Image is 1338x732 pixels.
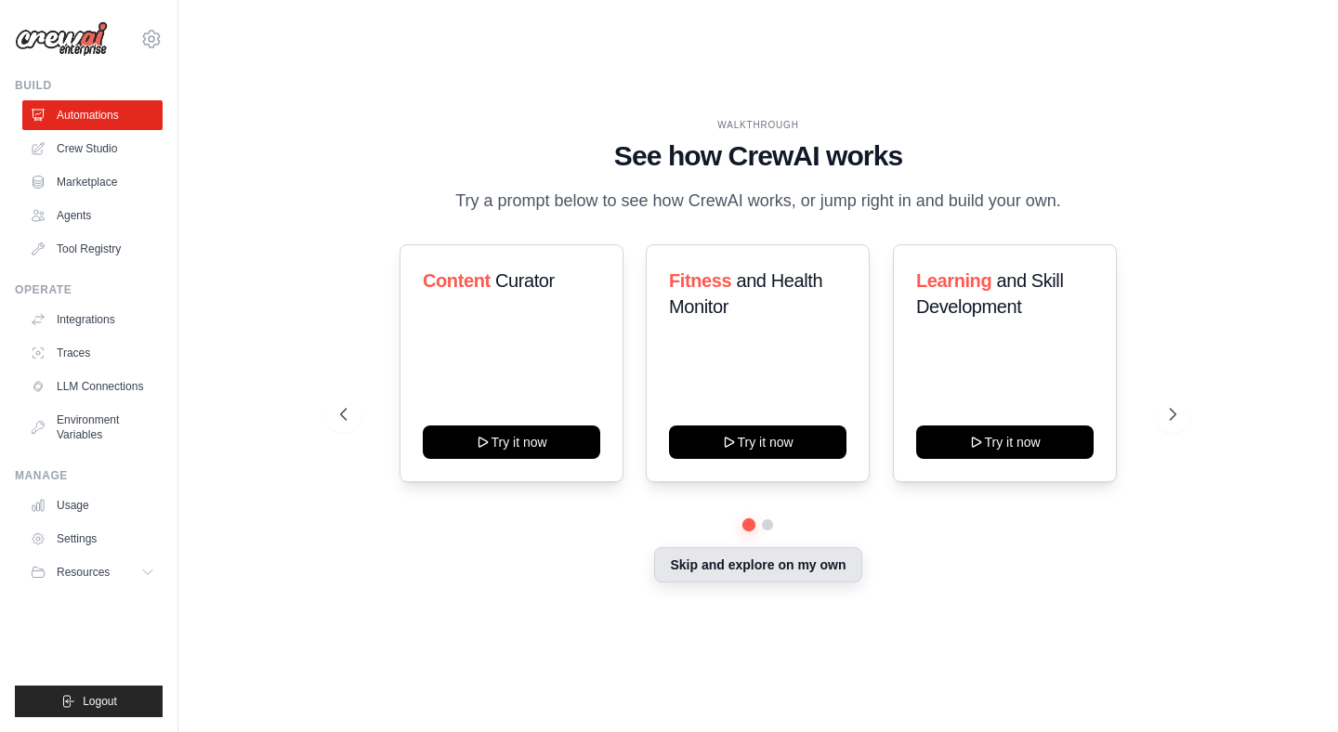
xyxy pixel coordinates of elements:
span: and Skill Development [916,270,1063,317]
a: LLM Connections [22,372,163,401]
a: Tool Registry [22,234,163,264]
button: Resources [22,557,163,587]
a: Integrations [22,305,163,334]
a: Traces [22,338,163,368]
div: Manage [15,468,163,483]
div: Build [15,78,163,93]
a: Agents [22,201,163,230]
a: Automations [22,100,163,130]
button: Try it now [916,425,1094,459]
button: Try it now [423,425,600,459]
span: Learning [916,270,991,291]
div: Operate [15,282,163,297]
a: Marketplace [22,167,163,197]
span: Fitness [669,270,731,291]
a: Crew Studio [22,134,163,163]
div: WALKTHROUGH [340,118,1175,132]
span: Content [423,270,491,291]
a: Usage [22,490,163,520]
span: and Health Monitor [669,270,822,317]
h1: See how CrewAI works [340,139,1175,173]
a: Settings [22,524,163,554]
span: Resources [57,565,110,580]
button: Try it now [669,425,846,459]
a: Environment Variables [22,405,163,450]
button: Logout [15,686,163,717]
p: Try a prompt below to see how CrewAI works, or jump right in and build your own. [446,188,1070,215]
span: Logout [83,694,117,709]
span: Curator [495,270,555,291]
img: Logo [15,21,108,57]
button: Skip and explore on my own [654,547,861,582]
iframe: Chat Widget [1245,643,1338,732]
